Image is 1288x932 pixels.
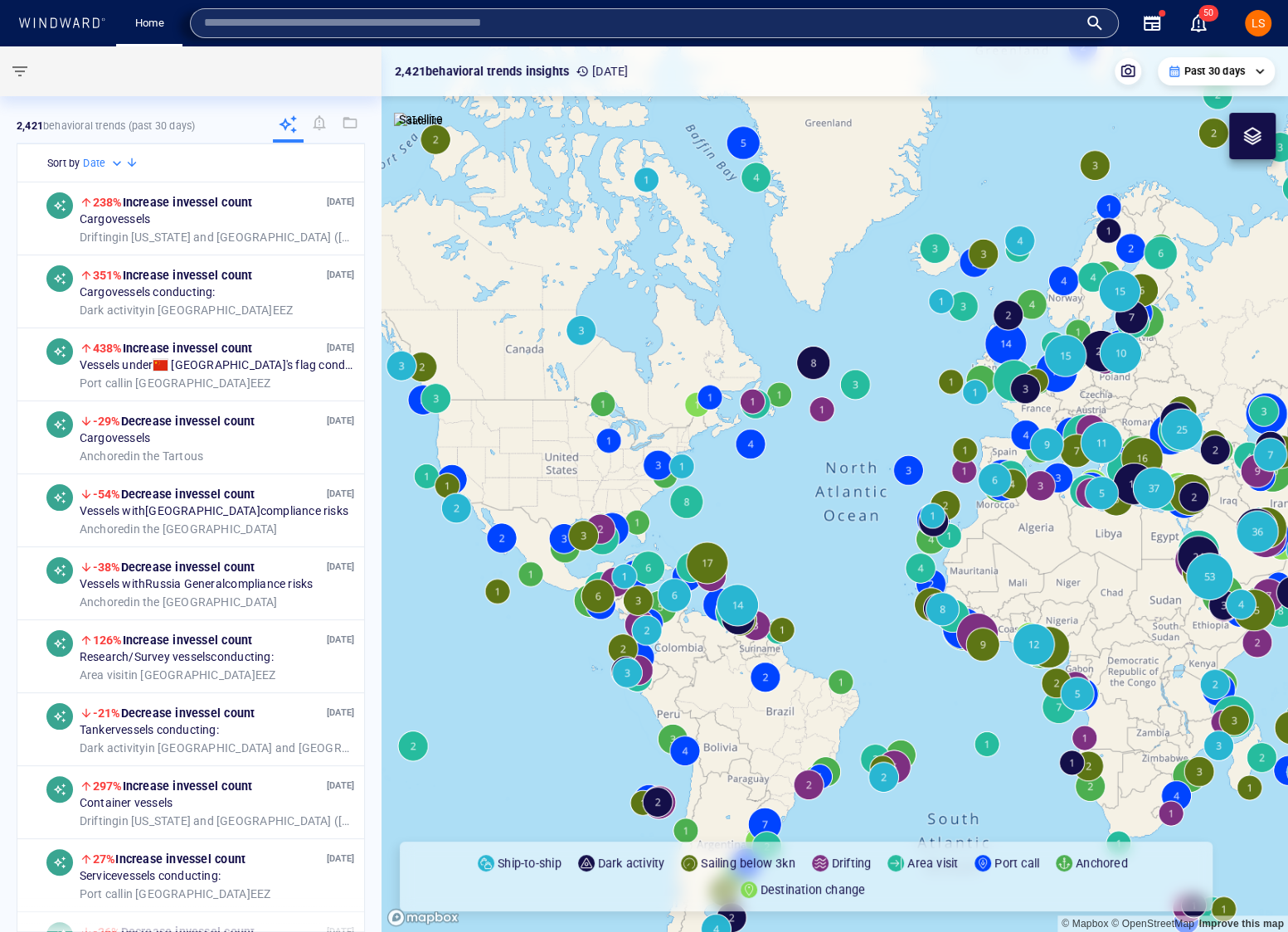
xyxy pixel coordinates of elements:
span: 27% [93,852,116,866]
span: Increase in vessel count [93,633,252,647]
span: Increase in vessel count [93,269,252,282]
span: Drifting [80,230,119,243]
h6: Date [83,155,105,172]
span: LS [1252,17,1265,30]
span: Decrease in vessel count [93,706,255,720]
p: Port call [994,853,1039,873]
p: Sailing below 3kn [701,853,795,873]
a: 50 [1185,10,1212,36]
img: satellite [394,113,443,129]
span: Anchored [80,595,131,608]
p: 2,421 behavioral trends insights [395,61,569,81]
p: [DATE] [327,559,354,575]
a: OpenStreetMap [1111,918,1194,930]
span: in the [GEOGRAPHIC_DATA] [80,522,277,536]
span: -38% [93,561,121,574]
span: Service vessels conducting: [80,869,221,884]
a: Map feedback [1198,918,1284,930]
p: Satellite [399,109,443,129]
span: Research/Survey vessels conducting: [80,650,274,665]
p: Destination change [761,880,866,900]
div: Past 30 days [1168,64,1265,79]
button: Map [189,9,242,38]
p: Ship-to-ship [498,853,561,873]
canvas: Map [382,46,1288,932]
span: in [US_STATE] and [GEOGRAPHIC_DATA] ([GEOGRAPHIC_DATA]) EEZ [80,813,354,828]
div: Date [83,155,125,172]
span: -54% [93,488,121,501]
span: 351% [93,269,123,282]
h6: Sort by [47,155,80,172]
span: Cargo vessels conducting: [80,285,216,300]
iframe: Chat [1218,857,1276,920]
p: Area visit [907,853,958,873]
span: 50 [1198,5,1218,22]
span: Tanker vessels conducting: [80,723,219,738]
span: Decrease in vessel count [93,415,255,428]
span: Cargo vessels [80,431,150,446]
button: Home [123,9,176,38]
span: -21% [93,706,121,720]
span: 438% [93,342,123,355]
button: 50 [1188,13,1208,33]
span: 126% [93,633,123,647]
span: Container vessels [80,796,173,811]
span: Vessels under [GEOGRAPHIC_DATA] 's flag conducting: [80,358,354,373]
span: in [GEOGRAPHIC_DATA] EEZ [80,303,293,318]
p: Dark activity [598,853,665,873]
p: Anchored [1076,853,1128,873]
span: -29% [93,415,121,428]
p: [DATE] [327,340,354,356]
span: in [GEOGRAPHIC_DATA] EEZ [80,376,270,391]
span: Dark activity [80,303,146,316]
span: Cargo vessels [80,212,150,227]
span: in [GEOGRAPHIC_DATA] and [GEOGRAPHIC_DATA] EEZ [80,740,354,755]
span: in [GEOGRAPHIC_DATA] EEZ [80,667,276,682]
span: 297% [93,779,123,793]
p: [DATE] [327,486,354,502]
button: LS [1242,7,1275,40]
p: Drifting [832,853,872,873]
p: [DATE] [327,705,354,721]
span: in the [GEOGRAPHIC_DATA] [80,595,277,609]
span: Increase in vessel count [93,342,252,355]
span: Increase in vessel count [93,852,245,866]
a: Mapbox [1062,918,1108,930]
span: Anchored [80,449,131,462]
p: [DATE] [327,851,354,866]
span: Port call [80,886,124,900]
span: Port call [80,376,124,389]
span: in the Tartous [80,449,203,464]
p: Past 30 days [1184,64,1245,79]
span: Anchored [80,522,131,535]
span: Decrease in vessel count [93,488,255,501]
p: [DATE] [327,413,354,429]
p: [DATE] [327,632,354,648]
p: behavioral trends (Past 30 days) [17,119,195,133]
span: Dark activity [80,740,146,754]
span: Decrease in vessel count [93,561,255,574]
span: in [GEOGRAPHIC_DATA] EEZ [80,886,270,901]
p: [DATE] [327,194,354,210]
div: Notification center [1188,13,1208,33]
a: Home [129,9,171,38]
a: Mapbox logo [386,908,459,927]
span: in [US_STATE] and [GEOGRAPHIC_DATA] ([GEOGRAPHIC_DATA]) EEZ [80,230,354,245]
span: Area visit [80,667,129,681]
span: Vessels with Russia General compliance risks [80,577,313,592]
span: Increase in vessel count [93,196,252,209]
p: [DATE] [576,61,628,81]
span: Vessels with [GEOGRAPHIC_DATA] compliance risks [80,504,348,519]
span: 238% [93,196,123,209]
p: [DATE] [327,267,354,283]
span: Increase in vessel count [93,779,252,793]
strong: 2,421 [17,119,43,132]
span: Drifting [80,813,119,827]
p: [DATE] [327,778,354,794]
